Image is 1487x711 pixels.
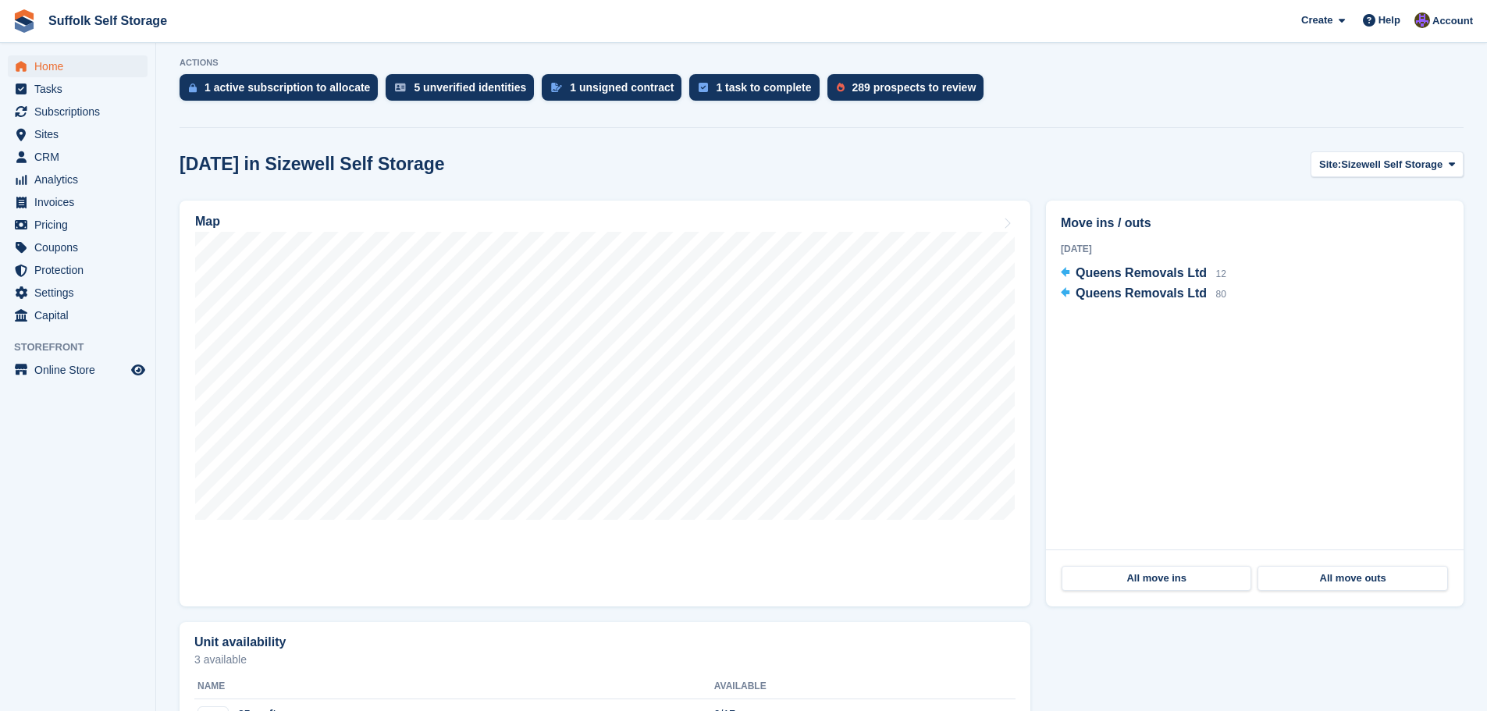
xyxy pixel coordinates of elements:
a: Preview store [129,361,148,379]
a: menu [8,214,148,236]
a: All move ins [1062,566,1251,591]
a: Queens Removals Ltd 80 [1061,284,1226,304]
div: 1 active subscription to allocate [205,81,370,94]
h2: [DATE] in Sizewell Self Storage [180,154,445,175]
p: 3 available [194,654,1016,665]
span: Account [1432,13,1473,29]
span: Coupons [34,236,128,258]
a: 1 unsigned contract [542,74,689,108]
h2: Map [195,215,220,229]
a: menu [8,101,148,123]
img: Emma [1414,12,1430,28]
span: Capital [34,304,128,326]
a: Queens Removals Ltd 12 [1061,264,1226,284]
span: 12 [1215,268,1226,279]
span: Home [34,55,128,77]
a: All move outs [1258,566,1447,591]
p: ACTIONS [180,58,1464,68]
span: Online Store [34,359,128,381]
th: Name [194,674,714,699]
span: Pricing [34,214,128,236]
span: Sites [34,123,128,145]
div: [DATE] [1061,242,1449,256]
a: 1 active subscription to allocate [180,74,386,108]
a: 5 unverified identities [386,74,542,108]
span: Tasks [34,78,128,100]
div: 5 unverified identities [414,81,526,94]
a: 1 task to complete [689,74,827,108]
span: 80 [1215,289,1226,300]
span: CRM [34,146,128,168]
span: Queens Removals Ltd [1076,266,1207,279]
span: Subscriptions [34,101,128,123]
a: menu [8,236,148,258]
span: Sizewell Self Storage [1341,157,1443,172]
a: menu [8,55,148,77]
a: 289 prospects to review [827,74,992,108]
span: Settings [34,282,128,304]
th: Available [714,674,899,699]
img: task-75834270c22a3079a89374b754ae025e5fb1db73e45f91037f5363f120a921f8.svg [699,83,708,92]
div: 1 unsigned contract [570,81,674,94]
a: menu [8,169,148,190]
a: menu [8,78,148,100]
a: menu [8,304,148,326]
div: 289 prospects to review [852,81,977,94]
span: Queens Removals Ltd [1076,286,1207,300]
h2: Unit availability [194,635,286,649]
a: menu [8,146,148,168]
a: menu [8,259,148,281]
img: stora-icon-8386f47178a22dfd0bd8f6a31ec36ba5ce8667c1dd55bd0f319d3a0aa187defe.svg [12,9,36,33]
img: verify_identity-adf6edd0f0f0b5bbfe63781bf79b02c33cf7c696d77639b501bdc392416b5a36.svg [395,83,406,92]
a: menu [8,359,148,381]
span: Protection [34,259,128,281]
button: Site: Sizewell Self Storage [1311,151,1464,177]
span: Storefront [14,340,155,355]
div: 1 task to complete [716,81,811,94]
a: Map [180,201,1030,606]
img: contract_signature_icon-13c848040528278c33f63329250d36e43548de30e8caae1d1a13099fd9432cc5.svg [551,83,562,92]
a: menu [8,282,148,304]
span: Help [1378,12,1400,28]
span: Site: [1319,157,1341,172]
img: active_subscription_to_allocate_icon-d502201f5373d7db506a760aba3b589e785aa758c864c3986d89f69b8ff3... [189,83,197,93]
span: Analytics [34,169,128,190]
img: prospect-51fa495bee0391a8d652442698ab0144808aea92771e9ea1ae160a38d050c398.svg [837,83,845,92]
a: menu [8,191,148,213]
a: menu [8,123,148,145]
h2: Move ins / outs [1061,214,1449,233]
span: Create [1301,12,1332,28]
span: Invoices [34,191,128,213]
a: Suffolk Self Storage [42,8,173,34]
